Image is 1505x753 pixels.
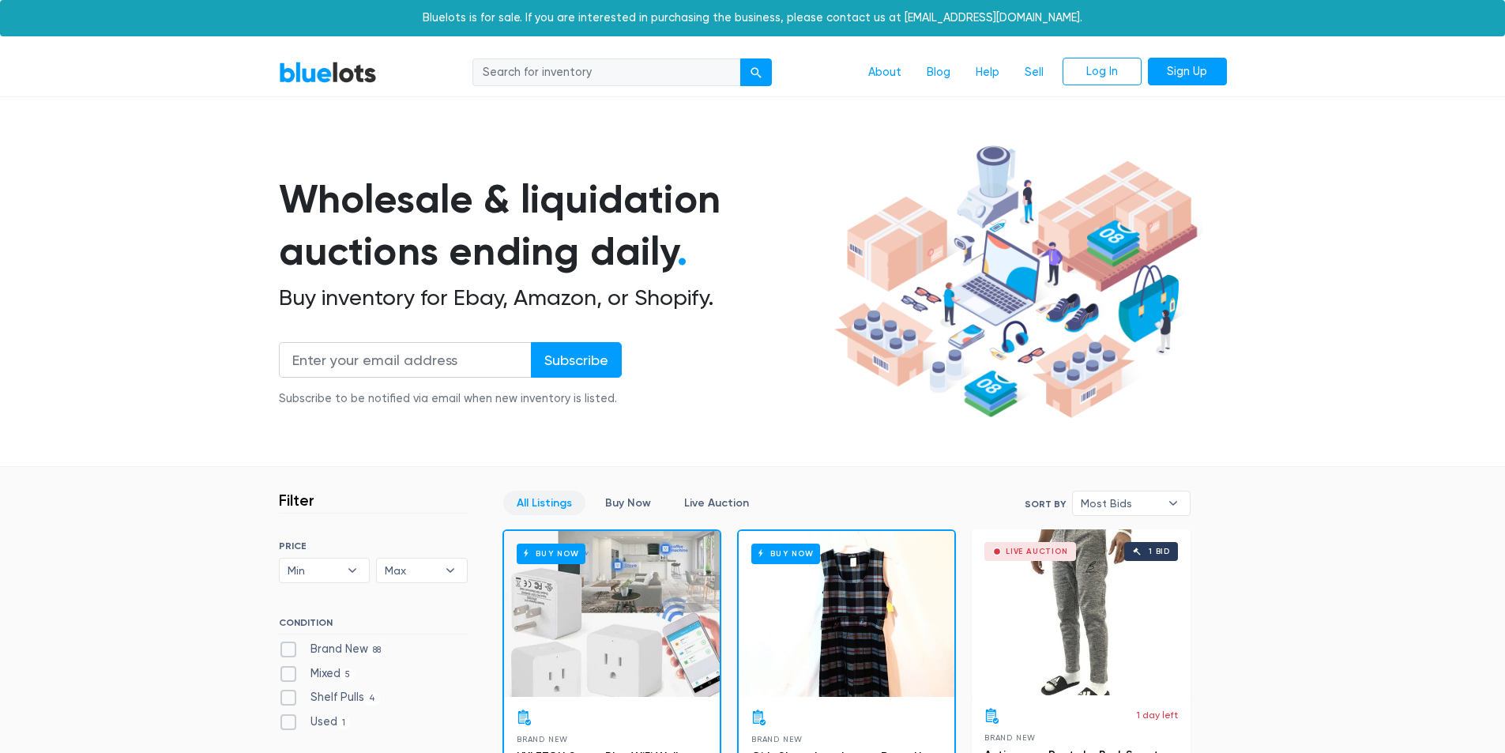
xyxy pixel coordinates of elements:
span: 4 [364,693,381,706]
a: Log In [1063,58,1142,86]
div: Subscribe to be notified via email when new inventory is listed. [279,390,622,408]
input: Search for inventory [472,58,741,87]
label: Mixed [279,665,356,683]
a: Sell [1012,58,1056,88]
div: 1 bid [1149,548,1170,555]
h2: Buy inventory for Ebay, Amazon, or Shopify. [279,284,829,311]
a: Buy Now [592,491,664,515]
p: 1 day left [1137,708,1178,722]
a: BlueLots [279,61,377,84]
a: Sign Up [1148,58,1227,86]
b: ▾ [434,559,467,582]
span: Max [385,559,437,582]
h6: PRICE [279,540,468,552]
input: Subscribe [531,342,622,378]
a: Buy Now [739,531,954,697]
label: Used [279,713,351,731]
label: Sort By [1025,497,1066,511]
b: ▾ [336,559,369,582]
span: Brand New [517,735,568,744]
a: All Listings [503,491,585,515]
span: 5 [341,668,356,681]
h6: Buy Now [751,544,820,563]
a: About [856,58,914,88]
a: Buy Now [504,531,720,697]
span: Brand New [751,735,803,744]
input: Enter your email address [279,342,532,378]
b: ▾ [1157,491,1190,515]
span: 88 [368,644,386,657]
h1: Wholesale & liquidation auctions ending daily [279,173,829,278]
img: hero-ee84e7d0318cb26816c560f6b4441b76977f77a177738b4e94f68c95b2b83dbb.png [829,138,1203,426]
label: Brand New [279,641,386,658]
div: Live Auction [1006,548,1068,555]
span: . [677,228,687,275]
h6: CONDITION [279,617,468,634]
a: Live Auction 1 bid [972,529,1191,695]
span: Min [288,559,340,582]
a: Blog [914,58,963,88]
a: Live Auction [671,491,762,515]
span: Brand New [984,733,1036,742]
span: Most Bids [1081,491,1160,515]
h6: Buy Now [517,544,585,563]
label: Shelf Pulls [279,689,381,706]
span: 1 [337,717,351,729]
h3: Filter [279,491,314,510]
a: Help [963,58,1012,88]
